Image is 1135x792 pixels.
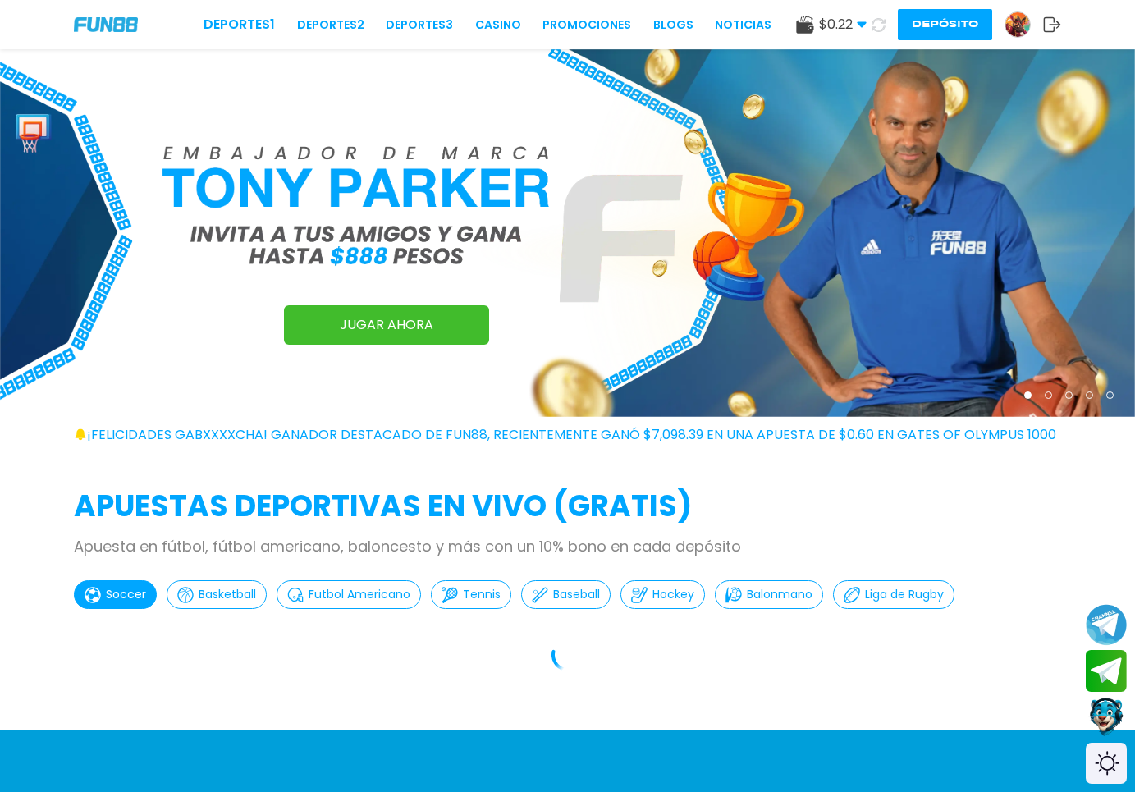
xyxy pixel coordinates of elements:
button: Balonmano [715,580,823,609]
img: Company Logo [74,17,138,31]
img: Avatar [1005,12,1030,37]
p: Tennis [463,586,501,603]
a: NOTICIAS [715,16,771,34]
a: Deportes1 [204,15,275,34]
p: Soccer [106,586,146,603]
button: Futbol Americano [277,580,421,609]
a: BLOGS [653,16,693,34]
span: ¡FELICIDADES gabxxxxcha! GANADOR DESTACADO DE FUN88, RECIENTEMENTE GANÓ $7,098.39 EN UNA APUESTA ... [87,425,1073,445]
p: Baseball [553,586,600,603]
button: Join telegram [1086,650,1127,693]
a: Deportes2 [297,16,364,34]
a: JUGAR AHORA [284,305,489,345]
h2: APUESTAS DEPORTIVAS EN VIVO (gratis) [74,484,1061,529]
button: Tennis [431,580,511,609]
span: $ 0.22 [819,15,867,34]
a: CASINO [475,16,521,34]
div: Switch theme [1086,743,1127,784]
a: Avatar [1005,11,1043,38]
button: Liga de Rugby [833,580,954,609]
a: Deportes3 [386,16,453,34]
button: Baseball [521,580,611,609]
p: Liga de Rugby [865,586,944,603]
button: Join telegram channel [1086,603,1127,646]
button: Contact customer service [1086,696,1127,739]
p: Balonmano [747,586,812,603]
button: Basketball [167,580,267,609]
button: Hockey [620,580,705,609]
button: Depósito [898,9,992,40]
p: Futbol Americano [309,586,410,603]
p: Basketball [199,586,256,603]
a: Promociones [542,16,631,34]
p: Apuesta en fútbol, fútbol americano, baloncesto y más con un 10% bono en cada depósito [74,535,1061,557]
button: Soccer [74,580,157,609]
p: Hockey [652,586,694,603]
